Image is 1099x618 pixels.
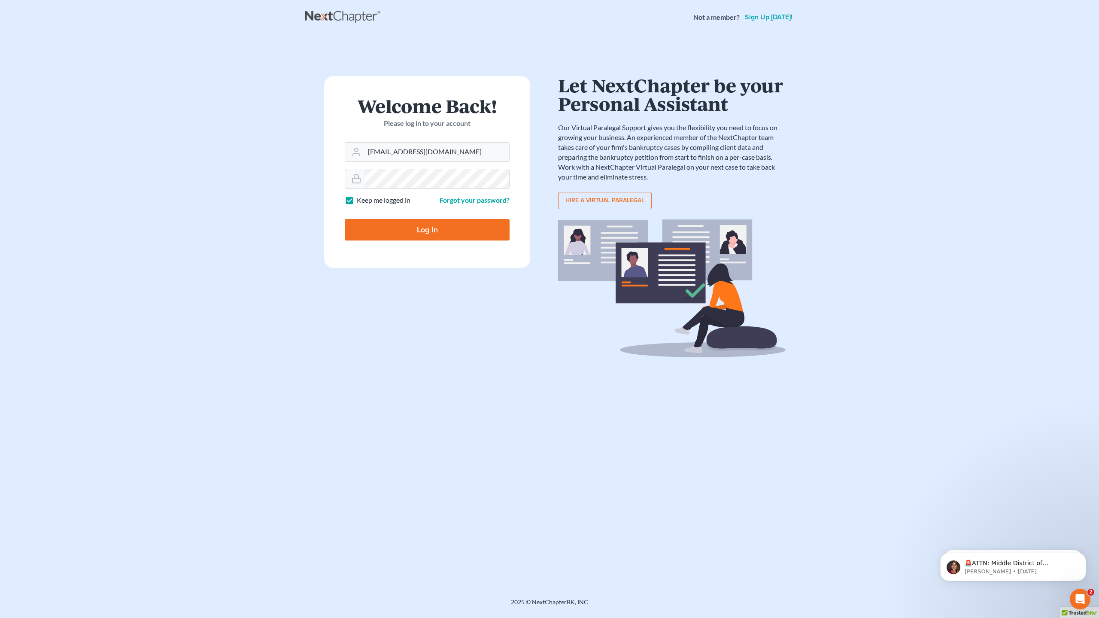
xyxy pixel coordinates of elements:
span: 2 [1087,589,1094,596]
iframe: Intercom live chat [1070,589,1090,609]
a: Forgot your password? [440,196,510,204]
p: Message from Katie, sent 3w ago [37,33,148,41]
div: 2025 © NextChapterBK, INC [305,598,794,613]
strong: Not a member? [693,12,740,22]
a: Sign up [DATE]! [743,14,794,21]
p: Our Virtual Paralegal Support gives you the flexibility you need to focus on growing your busines... [558,123,786,182]
input: Log In [345,219,510,241]
label: Keep me logged in [357,195,410,205]
h1: Welcome Back! [345,97,510,115]
input: Email Address [364,143,509,161]
iframe: Intercom notifications message [927,535,1099,595]
p: Please log in to your account [345,119,510,128]
h1: Let NextChapter be your Personal Assistant [558,76,786,113]
a: Hire a virtual paralegal [558,192,652,209]
span: 🚨ATTN: Middle District of [US_STATE] The court has added a new Credit Counseling Field that we ne... [37,25,146,100]
img: virtual_paralegal_bg-b12c8cf30858a2b2c02ea913d52db5c468ecc422855d04272ea22d19010d70dc.svg [558,219,786,357]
